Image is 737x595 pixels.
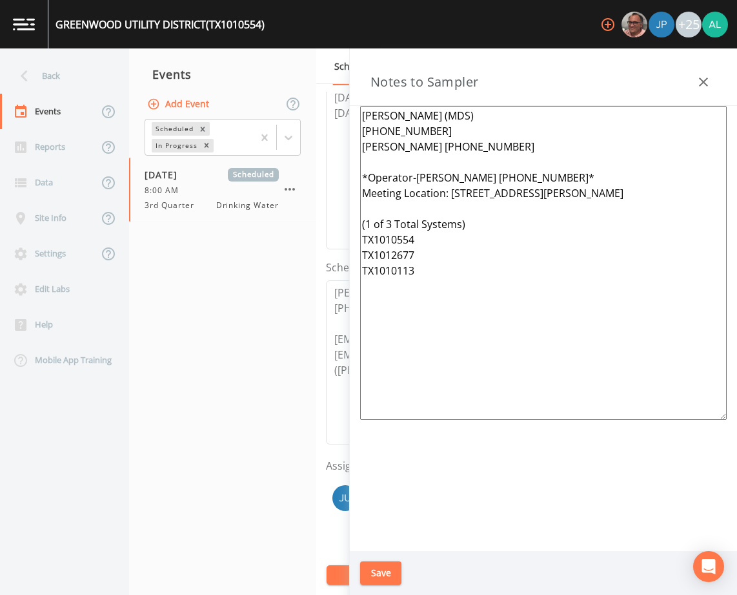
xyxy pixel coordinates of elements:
textarea: [PERSON_NAME] (MDS) [PHONE_NUMBER] [EMAIL_ADDRESS][DOMAIN_NAME] [EMAIL_ADDRESS][DOMAIN_NAME] ([PE... [326,280,713,444]
div: Remove In Progress [199,139,214,152]
textarea: [PERSON_NAME] (MDS) [PHONE_NUMBER] [PERSON_NAME] [PHONE_NUMBER] *Operator-[PERSON_NAME] [PHONE_NU... [360,106,727,420]
button: Save [360,561,401,585]
a: Schedule [332,48,376,85]
img: 30a13df2a12044f58df5f6b7fda61338 [702,12,728,37]
textarea: [DATE] 2:07pm email sent [DATE] 9:22am confirmed by [PERSON_NAME] [326,85,713,249]
div: Open Intercom Messenger [693,551,724,582]
div: In Progress [152,139,199,152]
button: Save [327,565,404,585]
button: Add Event [145,92,214,116]
img: logo [13,18,35,30]
img: 41241ef155101aa6d92a04480b0d0000 [649,12,674,37]
label: Assigned Users [326,458,401,474]
span: 8:00 AM [145,185,187,196]
div: Events [129,58,316,90]
img: e2d790fa78825a4bb76dcb6ab311d44c [621,12,647,37]
div: Remove Scheduled [196,122,210,136]
div: +25 [676,12,702,37]
div: Scheduled [152,122,196,136]
span: 3rd Quarter [145,200,202,211]
span: Drinking Water [216,200,279,211]
span: [DATE] [145,168,187,182]
span: Scheduled [228,168,279,182]
div: Mike Franklin [621,12,648,37]
label: Scheduler Notes (Shared with all events) [326,260,522,275]
div: Joshua gere Paul [648,12,675,37]
div: GREENWOOD UTILITY DISTRICT (TX1010554) [56,17,265,32]
a: [DATE]Scheduled8:00 AM3rd QuarterDrinking Water [129,158,316,222]
h3: Notes to Sampler [370,72,478,92]
img: e300be8af800d45f31420dc47e872297 [332,485,358,511]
